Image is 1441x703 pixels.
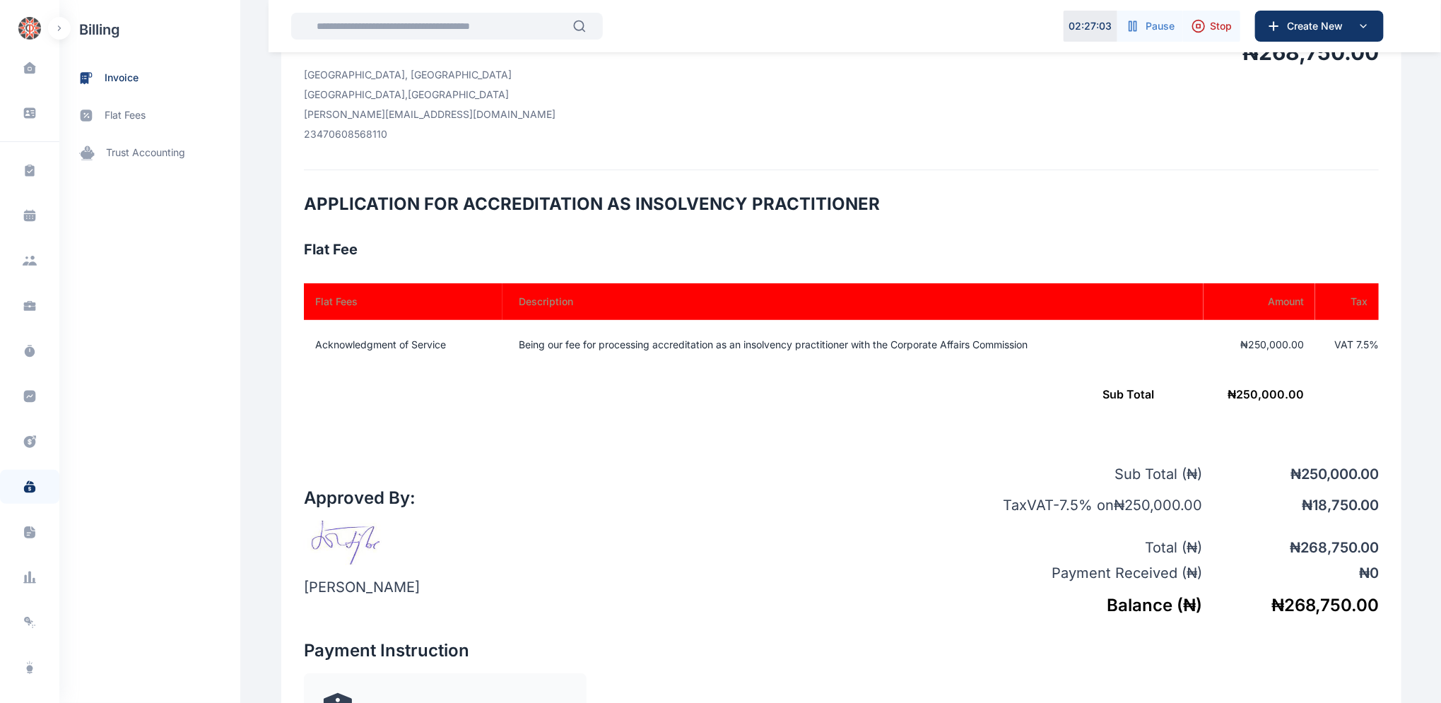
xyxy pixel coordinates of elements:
[1281,19,1355,33] span: Create New
[1202,563,1379,583] p: ₦ 0
[304,238,1379,261] h3: Flat Fee
[304,521,394,566] img: signature
[1204,283,1315,320] th: Amount
[1315,320,1379,370] td: VAT 7.5 %
[1204,320,1315,370] td: ₦250,000.00
[955,495,1202,515] p: Tax VAT - 7.5 % on ₦ 250,000.00
[304,487,420,509] h2: Approved By:
[1146,19,1175,33] span: Pause
[304,88,555,102] p: [GEOGRAPHIC_DATA] , [GEOGRAPHIC_DATA]
[1202,538,1379,557] p: ₦ 268,750.00
[955,538,1202,557] p: Total ( ₦ )
[1117,11,1183,42] button: Pause
[955,594,1202,617] h5: Balance ( ₦ )
[304,320,502,370] td: Acknowledgment of Service
[106,146,185,160] span: trust accounting
[1315,283,1379,320] th: Tax
[304,577,420,597] p: [PERSON_NAME]
[1210,19,1232,33] span: Stop
[304,107,555,122] p: [PERSON_NAME][EMAIL_ADDRESS][DOMAIN_NAME]
[955,464,1202,484] p: Sub Total ( ₦ )
[304,68,555,82] p: [GEOGRAPHIC_DATA], [GEOGRAPHIC_DATA]
[304,193,1379,215] h2: APPLICATION FOR ACCREDITATION AS INSOLVENCY PRACTITIONER
[105,108,146,123] span: flat fees
[1242,40,1379,65] h1: ₦268,750.00
[1202,464,1379,484] p: ₦ 250,000.00
[502,283,1204,320] th: Description
[105,71,139,85] span: invoice
[59,59,240,97] a: invoice
[59,134,240,172] a: trust accounting
[955,563,1202,583] p: Payment Received ( ₦ )
[502,320,1204,370] td: Being our fee for processing accreditation as an insolvency practitioner with the Corporate Affai...
[1202,495,1379,515] p: ₦ 18,750.00
[304,283,502,320] th: Flat Fees
[304,127,555,141] p: 23470608568110
[1069,19,1112,33] p: 02 : 27 : 03
[1102,387,1154,401] span: Sub Total
[1202,594,1379,617] h5: ₦ 268,750.00
[1255,11,1384,42] button: Create New
[59,97,240,134] a: flat fees
[304,639,842,662] h2: Payment Instruction
[1183,11,1240,42] button: Stop
[304,370,1315,419] td: ₦ 250,000.00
